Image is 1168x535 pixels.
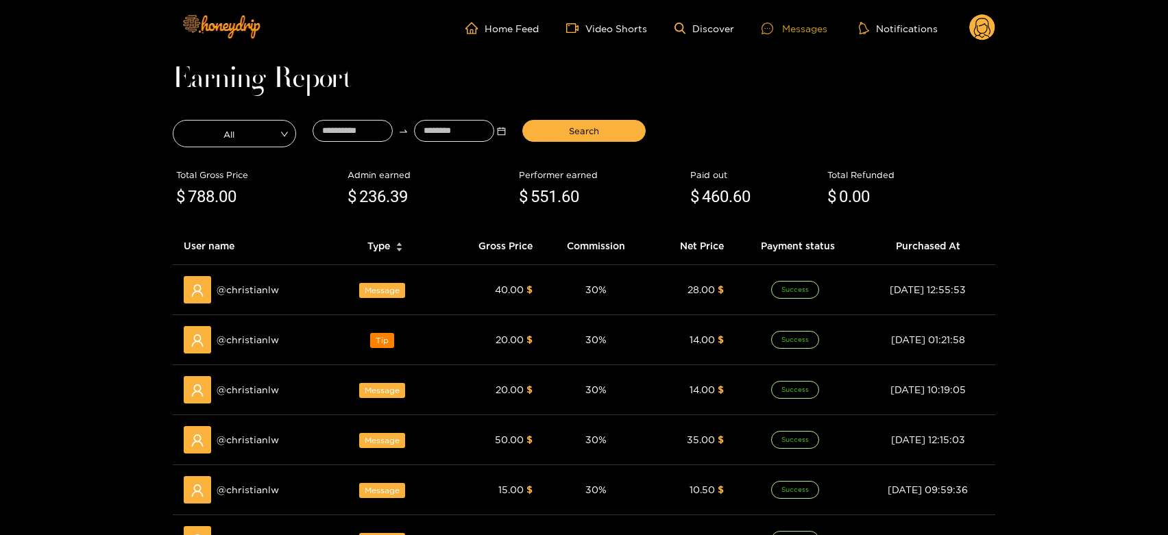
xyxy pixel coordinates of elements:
span: 28.00 [688,284,715,295]
span: [DATE] 09:59:36 [888,484,968,495]
th: Purchased At [860,227,995,265]
span: @ christianlw [217,382,279,397]
span: Success [771,431,819,449]
span: $ [718,284,724,295]
span: Success [771,481,819,499]
span: 30 % [585,384,607,395]
span: Message [359,283,405,298]
span: Success [771,281,819,299]
span: 14.00 [690,334,715,345]
div: Paid out [690,168,820,182]
div: Total Gross Price [176,168,341,182]
div: Total Refunded [827,168,992,182]
th: User name [173,227,326,265]
span: @ christianlw [217,432,279,447]
th: Net Price [648,227,735,265]
span: user [191,334,204,347]
span: Search [569,124,599,138]
span: video-camera [566,22,585,34]
h1: Earning Report [173,70,995,89]
span: home [465,22,485,34]
span: Message [359,383,405,398]
div: Performer earned [519,168,683,182]
span: 551 [531,187,557,206]
span: .39 [386,187,408,206]
span: Type [367,238,390,253]
th: Payment status [735,227,860,265]
span: 30 % [585,284,607,295]
th: Gross Price [444,227,544,265]
span: Success [771,381,819,399]
span: Tip [370,333,394,348]
span: caret-down [396,246,403,253]
span: @ christianlw [217,332,279,347]
span: $ [718,484,724,495]
span: user [191,484,204,497]
span: 788 [188,187,215,206]
span: 35.00 [687,434,715,445]
span: .60 [557,187,579,206]
span: user [191,434,204,447]
span: 30 % [585,484,607,495]
div: Messages [762,21,827,36]
span: $ [718,334,724,345]
span: [DATE] 12:55:53 [890,284,966,295]
span: All [173,124,295,143]
span: [DATE] 12:15:03 [891,434,965,445]
span: [DATE] 01:21:58 [891,334,965,345]
span: $ [718,384,724,395]
span: 460 [702,187,729,206]
span: $ [526,384,533,395]
span: $ [827,184,836,210]
div: Admin earned [348,168,512,182]
span: $ [348,184,356,210]
span: Message [359,483,405,498]
span: 20.00 [496,384,524,395]
span: 14.00 [690,384,715,395]
span: user [191,384,204,397]
span: Message [359,433,405,448]
a: Video Shorts [566,22,647,34]
span: $ [718,434,724,445]
span: .60 [729,187,751,206]
span: to [398,126,409,136]
span: Success [771,331,819,349]
a: Discover [674,23,734,34]
span: $ [176,184,185,210]
span: user [191,284,204,297]
span: 10.50 [690,484,715,495]
span: swap-right [398,126,409,136]
span: @ christianlw [217,282,279,297]
span: 15.00 [498,484,524,495]
span: $ [526,434,533,445]
span: 0 [839,187,848,206]
span: 50.00 [495,434,524,445]
button: Search [522,120,646,142]
span: 20.00 [496,334,524,345]
span: 236 [359,187,386,206]
span: 30 % [585,434,607,445]
span: $ [690,184,699,210]
button: Notifications [855,21,942,35]
span: .00 [215,187,236,206]
span: $ [526,484,533,495]
span: $ [519,184,528,210]
span: 30 % [585,334,607,345]
span: 40.00 [495,284,524,295]
span: @ christianlw [217,482,279,497]
span: $ [526,284,533,295]
span: .00 [848,187,870,206]
a: Home Feed [465,22,539,34]
th: Commission [544,227,648,265]
span: caret-up [396,240,403,248]
span: [DATE] 10:19:05 [890,384,966,395]
span: $ [526,334,533,345]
